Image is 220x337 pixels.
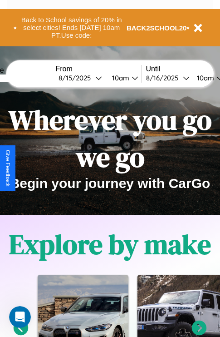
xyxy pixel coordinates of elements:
[59,74,95,82] div: 8 / 15 / 2025
[9,226,211,263] h1: Explore by make
[56,65,141,73] label: From
[9,306,31,328] iframe: Intercom live chat
[105,73,141,83] button: 10am
[108,74,132,82] div: 10am
[127,24,187,32] b: BACK2SCHOOL20
[17,14,127,42] button: Back to School savings of 20% in select cities! Ends [DATE] 10am PT.Use code:
[56,73,105,83] button: 8/15/2025
[192,74,216,82] div: 10am
[5,150,11,187] div: Give Feedback
[146,74,183,82] div: 8 / 16 / 2025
